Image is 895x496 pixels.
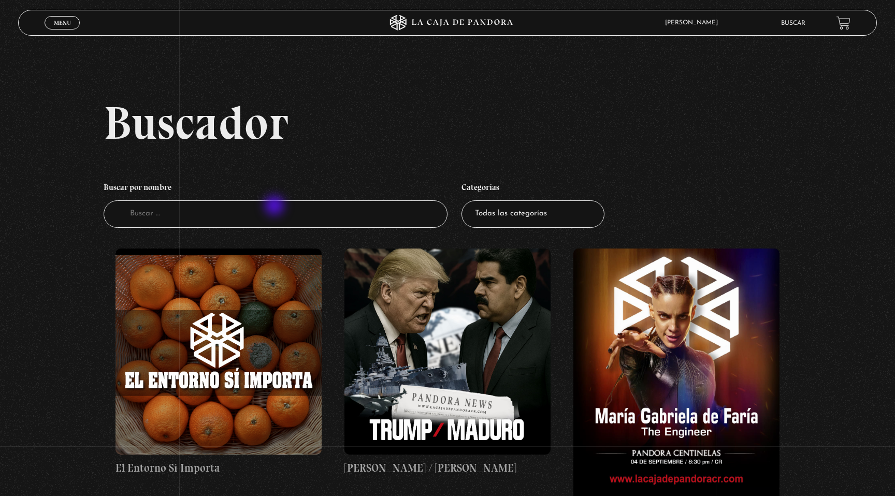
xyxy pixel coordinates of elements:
[116,249,322,476] a: El Entorno Sí Importa
[116,460,322,476] h4: El Entorno Sí Importa
[104,99,877,146] h2: Buscador
[660,20,728,26] span: [PERSON_NAME]
[461,177,604,201] h4: Categorías
[344,460,551,476] h4: [PERSON_NAME] / [PERSON_NAME]
[104,177,447,201] h4: Buscar por nombre
[50,28,75,36] span: Cerrar
[54,20,71,26] span: Menu
[781,20,805,26] a: Buscar
[344,249,551,476] a: [PERSON_NAME] / [PERSON_NAME]
[836,16,850,30] a: View your shopping cart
